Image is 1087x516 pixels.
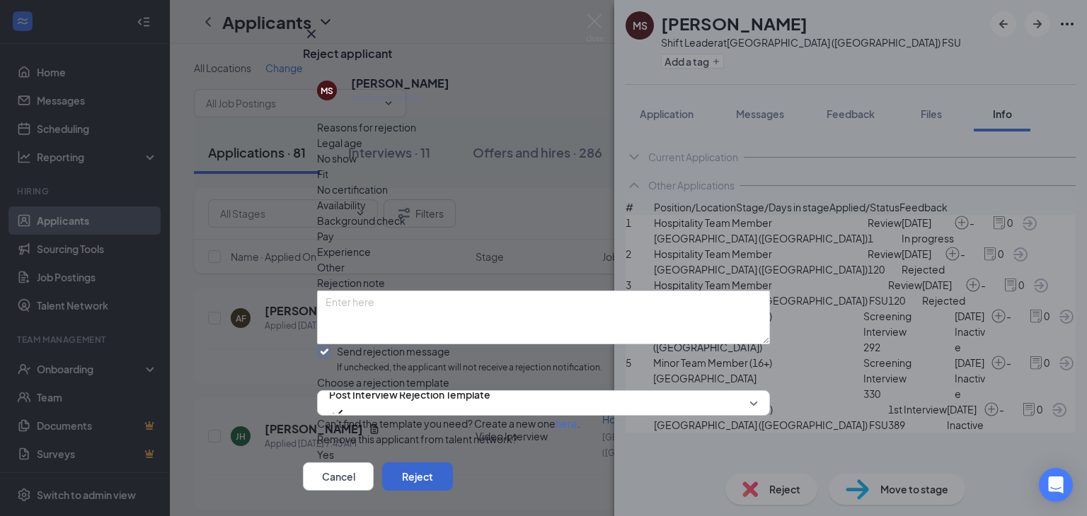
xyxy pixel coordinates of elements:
a: here [556,417,577,430]
span: Pay [317,228,334,244]
button: Cancel [303,462,374,491]
h3: Reject applicant [303,46,392,61]
h5: [PERSON_NAME] [351,76,449,91]
svg: Cross [303,25,320,42]
svg: Checkmark [329,405,346,422]
div: Open Intercom Messenger [1039,468,1073,502]
span: Post Interview Rejection Template [329,384,490,405]
span: Can't find the template you need? Create a new one . [317,417,580,430]
div: Applied on [DATE] [351,91,449,105]
div: MS [321,85,333,97]
span: Rejection note [317,276,385,289]
span: Yes [317,447,334,462]
span: Fit [317,166,328,182]
button: Reject [382,462,453,491]
button: Close [303,25,320,42]
span: Experience [317,244,371,259]
span: Availability [317,197,366,213]
span: Choose a rejection template [317,376,449,389]
span: Other [317,259,345,275]
span: No certification [317,182,388,197]
span: No show [317,151,357,166]
span: Remove this applicant from talent network? [317,433,517,445]
span: Reasons for rejection [317,121,416,134]
span: Legal age [317,135,362,151]
span: Background check [317,213,406,228]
